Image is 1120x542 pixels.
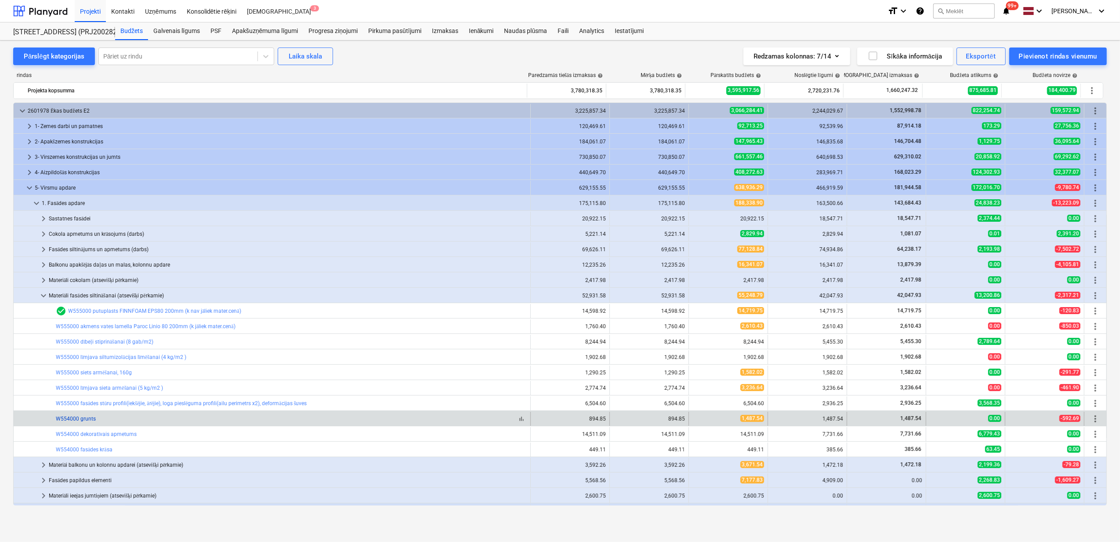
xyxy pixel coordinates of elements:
span: Vairāk darbību [1090,106,1101,116]
span: -9,780.74 [1055,184,1080,191]
span: 172,016.70 [971,184,1001,191]
span: help [833,73,840,78]
div: Paredzamās tiešās izmaksas [528,72,603,79]
span: keyboard_arrow_right [38,491,49,501]
i: keyboard_arrow_down [1034,6,1044,16]
span: 0.00 [1067,446,1080,453]
div: 2,244,029.67 [772,108,843,114]
div: 2,417.98 [772,277,843,283]
span: Vairāk darbību [1087,85,1097,96]
span: 638,936.29 [734,184,764,191]
div: 42,047.93 [772,293,843,299]
div: Materiāli fasādes siltināšanai (atsevišķi pērkamie) [49,289,527,303]
span: 18,547.71 [896,215,922,221]
div: 175,115.80 [613,200,685,206]
span: 2,829.94 [740,230,764,237]
span: 2,193.98 [978,245,1001,253]
a: Naudas plūsma [499,22,553,40]
span: 0.00 [1067,215,1080,222]
span: 0.00 [988,415,1001,422]
span: 16,341.07 [737,261,764,268]
span: keyboard_arrow_right [24,121,35,132]
span: 6,779.43 [978,430,1001,437]
span: 0.00 [988,369,1001,376]
span: 42,047.93 [896,292,922,298]
div: 1,902.68 [613,354,685,360]
div: 3,225,857.34 [534,108,606,114]
div: Redzamas kolonnas : 7/14 [754,51,840,62]
div: 2,417.98 [692,277,764,283]
span: 20,858.92 [975,153,1001,160]
a: Progresa ziņojumi [303,22,363,40]
a: W555000 līmjava siltumizolācijas līmēšanai (4 kg/m2 ) [56,354,186,360]
div: 8,244.94 [692,339,764,345]
div: 5,221.14 [534,231,606,237]
span: keyboard_arrow_right [24,136,35,147]
span: Vairāk darbību [1090,198,1101,209]
div: 52,931.58 [613,293,685,299]
div: Sastatnes fasādei [49,212,527,226]
span: 143,684.43 [893,200,922,206]
span: 0.00 [988,261,1001,268]
div: 1,902.68 [534,354,606,360]
span: 0.00 [1067,276,1080,283]
div: Cokola apmetums un krāsojums (darbs) [49,227,527,241]
span: 36,095.64 [1054,138,1080,145]
span: Vairāk darbību [1090,460,1101,470]
div: 120,469.61 [613,123,685,129]
div: 440,649.70 [534,169,606,176]
span: 13,879.39 [896,261,922,267]
div: 14,598.92 [534,308,606,314]
span: -461.90 [1059,384,1080,391]
div: 14,511.09 [613,431,685,437]
span: 629,310.02 [893,154,922,160]
span: Vairāk darbību [1090,444,1101,455]
span: 188,338.90 [734,199,764,206]
span: 875,685.81 [968,86,998,95]
div: 69,626.11 [613,246,685,253]
div: 730,850.07 [534,154,606,160]
a: Pirkuma pasūtījumi [363,22,427,40]
div: 2,720,231.76 [768,84,840,98]
span: 55,248.79 [737,292,764,299]
div: 14,511.09 [692,431,764,437]
div: Pārslēgt kategorijas [24,51,84,62]
div: PSF [205,22,227,40]
span: keyboard_arrow_right [24,152,35,162]
span: -592.69 [1059,415,1080,422]
div: Mērķa budžets [641,72,682,79]
div: 1,290.25 [613,370,685,376]
span: 2,391.20 [1057,230,1080,237]
div: 52,931.58 [534,293,606,299]
span: keyboard_arrow_down [38,290,49,301]
span: -291.77 [1059,369,1080,376]
a: Iestatījumi [609,22,649,40]
div: 8,244.94 [613,339,685,345]
span: 661,557.46 [734,153,764,160]
div: 92,539.96 [772,123,843,129]
span: Vairāk darbību [1090,167,1101,178]
button: Pārslēgt kategorijas [13,48,95,65]
span: 2,936.25 [899,400,922,406]
span: Vairāk darbību [1090,352,1101,363]
span: Vairāk darbību [1090,337,1101,347]
span: Vairāk darbību [1090,398,1101,409]
span: 14,719.75 [737,307,764,314]
span: keyboard_arrow_down [17,106,28,116]
span: 64,238.17 [896,246,922,252]
div: Budžets [115,22,148,40]
span: Vairāk darbību [1090,121,1101,132]
div: 283,969.71 [772,169,843,176]
span: keyboard_arrow_right [38,460,49,470]
div: 3,236.64 [772,385,843,391]
div: 20,922.15 [613,216,685,222]
span: 92,713.25 [737,122,764,129]
div: 12,235.26 [613,262,685,268]
span: keyboard_arrow_right [38,213,49,224]
div: 163,500.66 [772,200,843,206]
span: 0.00 [1067,338,1080,345]
a: Galvenais līgums [148,22,205,40]
span: 24,838.23 [975,199,1001,206]
div: 16,341.07 [772,262,843,268]
a: Izmaksas [427,22,464,40]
